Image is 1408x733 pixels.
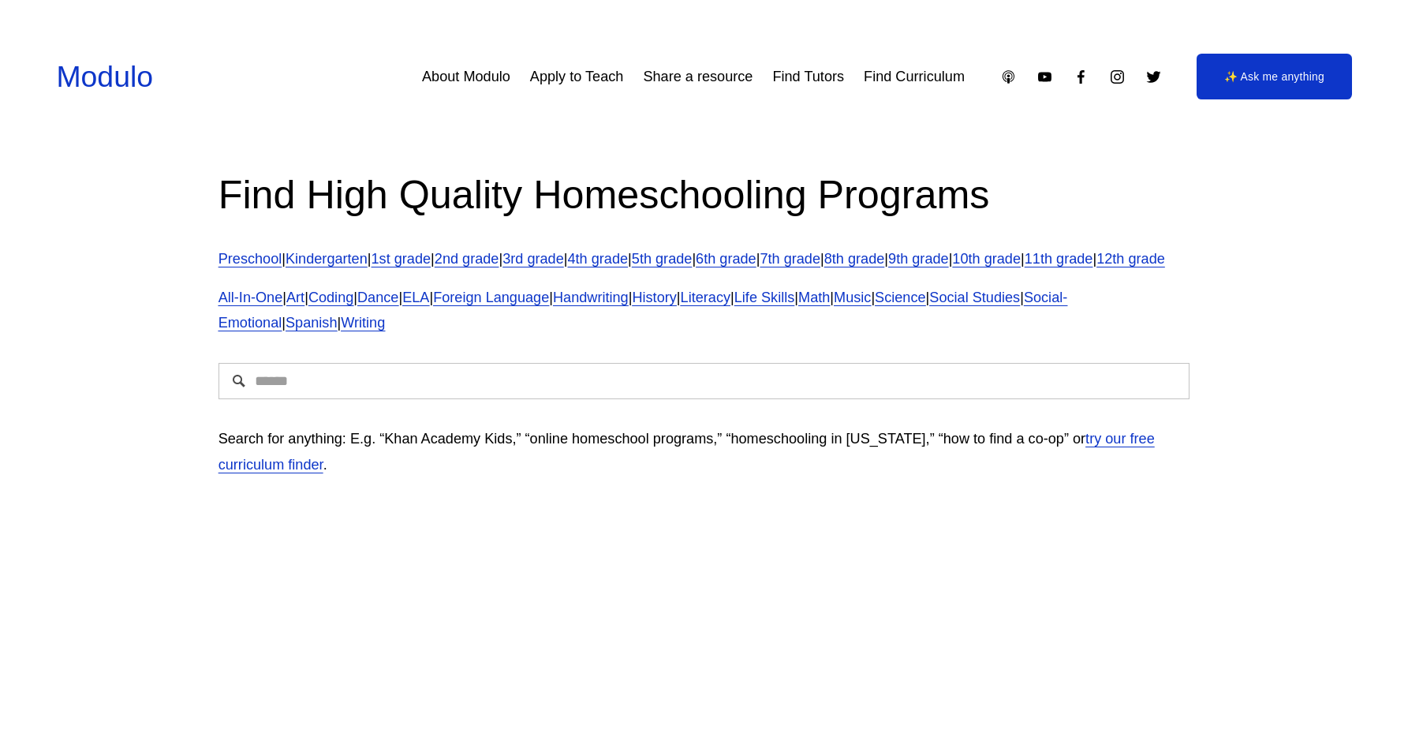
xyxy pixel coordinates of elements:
a: Facebook [1073,69,1089,85]
a: Science [875,290,925,305]
a: 2nd grade [435,251,499,267]
a: 12th grade [1096,251,1165,267]
a: 11th grade [1025,251,1093,267]
a: Life Skills [734,290,795,305]
a: 4th grade [567,251,628,267]
a: 1st grade [372,251,431,267]
a: Music [834,290,871,305]
a: About Modulo [422,62,510,91]
a: 3rd grade [502,251,564,267]
a: 9th grade [888,251,949,267]
a: Writing [341,315,385,331]
a: Kindergarten [286,251,368,267]
a: 10th grade [952,251,1021,267]
a: YouTube [1036,69,1053,85]
a: Literacy [681,290,730,305]
a: Instagram [1109,69,1126,85]
a: Art [286,290,304,305]
a: Modulo [56,60,153,93]
a: Twitter [1145,69,1162,85]
a: Apple Podcasts [1000,69,1017,85]
a: Find Tutors [772,62,844,91]
a: History [632,290,676,305]
a: 7th grade [760,251,820,267]
a: 6th grade [696,251,756,267]
a: ELA [402,290,429,305]
a: 8th grade [824,251,885,267]
a: Apply to Teach [530,62,624,91]
p: | | | | | | | | | | | | | [218,246,1190,272]
a: Social Studies [929,290,1020,305]
a: Coding [308,290,353,305]
a: try our free curriculum finder [218,431,1155,473]
input: Search [218,363,1190,399]
a: All-In-One [218,290,283,305]
a: ✨ Ask me anything [1197,54,1351,99]
a: 5th grade [632,251,693,267]
h2: Find High Quality Homeschooling Programs [218,169,1190,221]
a: Spanish [286,315,338,331]
a: Foreign Language [433,290,549,305]
a: Handwriting [553,290,629,305]
a: Preschool [218,251,282,267]
p: Search for anything: E.g. “Khan Academy Kids,” “online homeschool programs,” “homeschooling in [U... [218,426,1190,477]
p: | | | | | | | | | | | | | | | | [218,285,1190,336]
a: Find Curriculum [864,62,965,91]
a: Math [798,290,830,305]
a: Dance [357,290,398,305]
a: Share a resource [643,62,753,91]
